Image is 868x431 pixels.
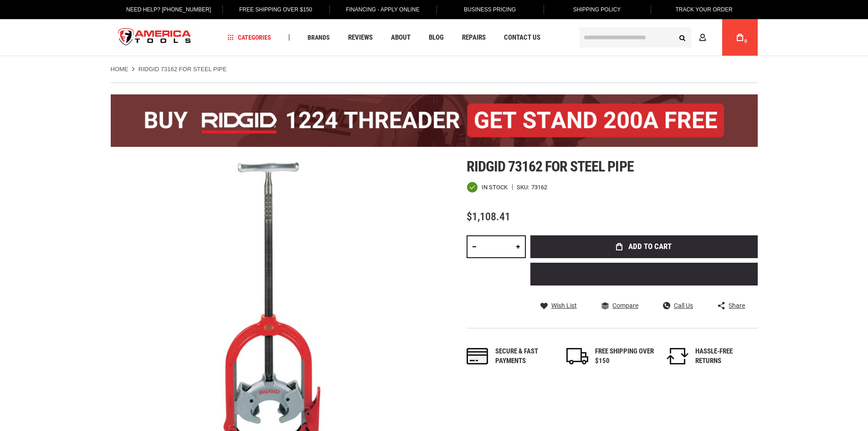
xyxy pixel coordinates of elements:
span: Brands [308,34,330,41]
span: Call Us [674,302,693,309]
a: Brands [303,31,334,44]
span: In stock [482,184,508,190]
span: Reviews [348,34,373,41]
img: BOGO: Buy the RIDGID® 1224 Threader (26092), get the 92467 200A Stand FREE! [111,94,758,147]
a: Blog [425,31,448,44]
img: returns [667,348,688,364]
div: Secure & fast payments [495,347,555,366]
img: shipping [566,348,588,364]
span: Categories [227,34,271,41]
span: $1,108.41 [467,210,510,223]
a: Wish List [540,301,577,310]
span: Wish List [551,302,577,309]
strong: RIDGID 73162 FOR STEEL PIPE [139,66,227,73]
a: Compare [601,301,638,310]
a: Call Us [663,301,693,310]
div: FREE SHIPPING OVER $150 [595,347,654,366]
div: Availability [467,182,508,193]
strong: SKU [517,184,531,190]
a: About [387,31,415,44]
a: Repairs [458,31,490,44]
span: Contact Us [504,34,540,41]
button: Search [674,29,691,46]
a: Categories [223,31,275,44]
span: About [391,34,411,41]
a: Reviews [344,31,377,44]
span: Repairs [462,34,486,41]
a: store logo [111,21,199,55]
span: Compare [612,302,638,309]
a: 0 [731,19,749,56]
span: Shipping Policy [573,6,621,13]
span: Share [729,302,745,309]
img: payments [467,348,488,364]
button: Add to Cart [530,235,758,258]
div: HASSLE-FREE RETURNS [695,347,755,366]
span: Blog [429,34,444,41]
img: America Tools [111,21,199,55]
span: Add to Cart [628,243,672,250]
div: 73162 [531,184,547,190]
a: Home [111,65,128,73]
span: Ridgid 73162 for steel pipe [467,158,634,175]
span: 0 [745,39,747,44]
a: Contact Us [500,31,544,44]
